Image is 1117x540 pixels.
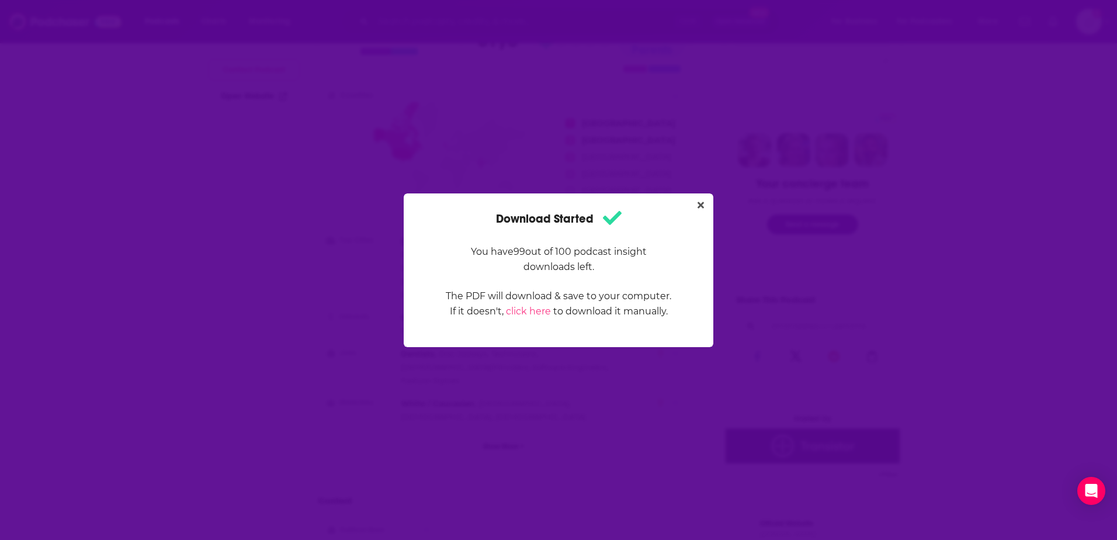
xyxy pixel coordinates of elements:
p: You have 99 out of 100 podcast insight downloads left. [445,244,672,275]
h1: Download Started [496,207,622,230]
p: The PDF will download & save to your computer. If it doesn't, to download it manually. [445,289,672,319]
a: click here [506,306,551,317]
div: Open Intercom Messenger [1077,477,1105,505]
button: Close [693,198,709,213]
